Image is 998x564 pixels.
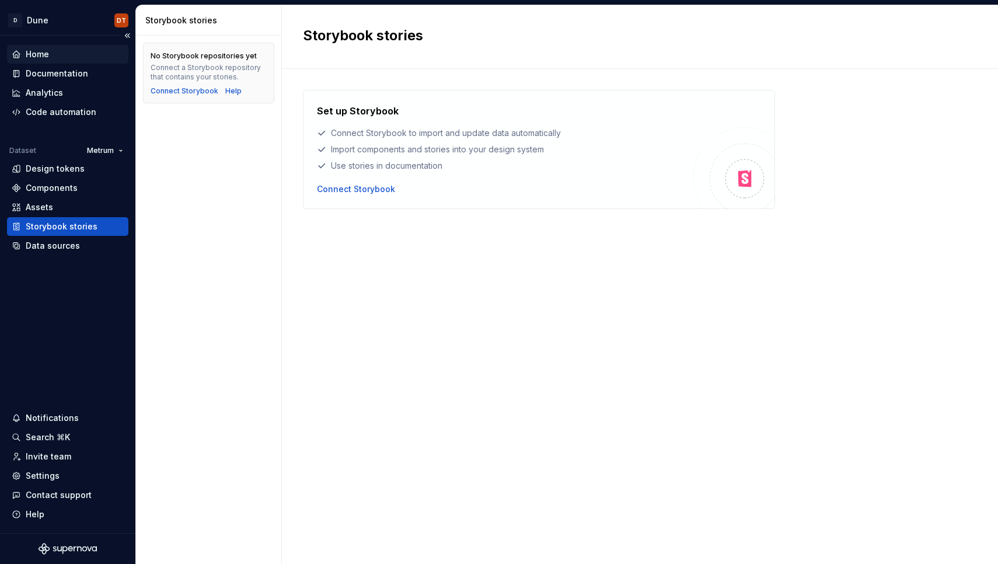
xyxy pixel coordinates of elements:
div: Storybook stories [26,221,97,232]
button: Notifications [7,409,128,427]
div: DT [117,16,126,25]
a: Invite team [7,447,128,466]
button: Connect Storybook [317,183,395,195]
a: Analytics [7,83,128,102]
h4: Set up Storybook [317,104,399,118]
div: Use stories in documentation [317,160,693,172]
div: Analytics [26,87,63,99]
button: Collapse sidebar [119,27,135,44]
div: Home [26,48,49,60]
a: Home [7,45,128,64]
a: Code automation [7,103,128,121]
button: Connect Storybook [151,86,218,96]
span: Metrum [87,146,114,155]
div: Invite team [26,451,71,462]
div: Notifications [26,412,79,424]
h2: Storybook stories [303,26,963,45]
a: Documentation [7,64,128,83]
a: Components [7,179,128,197]
div: Connect a Storybook repository that contains your stories. [151,63,267,82]
div: Documentation [26,68,88,79]
div: Assets [26,201,53,213]
a: Help [225,86,242,96]
a: Settings [7,466,128,485]
button: Search ⌘K [7,428,128,447]
div: Search ⌘K [26,431,70,443]
svg: Supernova Logo [39,543,97,555]
button: DDuneDT [2,8,133,33]
div: Dune [27,15,48,26]
div: Design tokens [26,163,85,175]
button: Help [7,505,128,524]
a: Design tokens [7,159,128,178]
div: Dataset [9,146,36,155]
div: Settings [26,470,60,482]
div: Storybook stories [145,15,277,26]
div: No Storybook repositories yet [151,51,257,61]
button: Metrum [82,142,128,159]
a: Storybook stories [7,217,128,236]
div: Contact support [26,489,92,501]
div: Data sources [26,240,80,252]
div: Connect Storybook to import and update data automatically [317,127,693,139]
button: Contact support [7,486,128,504]
div: Components [26,182,78,194]
a: Data sources [7,236,128,255]
div: Help [26,509,44,520]
div: D [8,13,22,27]
div: Code automation [26,106,96,118]
div: Import components and stories into your design system [317,144,693,155]
a: Assets [7,198,128,217]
